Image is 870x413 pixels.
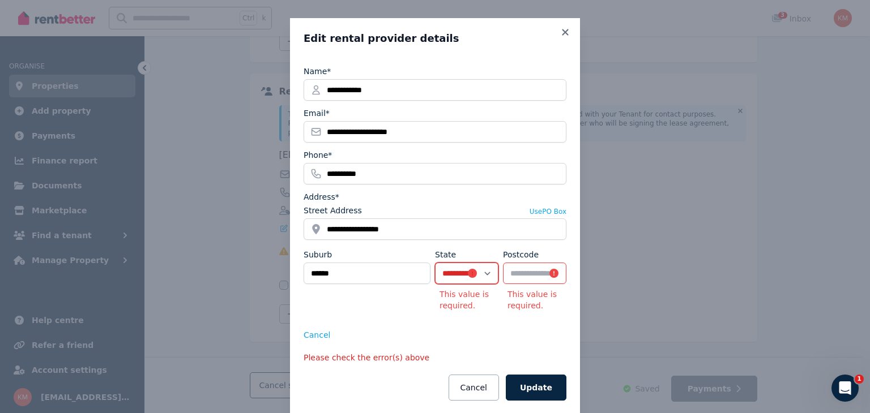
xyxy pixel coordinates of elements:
[304,205,362,216] label: Street Address
[503,249,539,260] label: Postcode
[304,149,332,161] label: Phone*
[304,329,330,341] button: Cancel
[506,375,566,401] button: Update
[304,66,331,77] label: Name*
[831,375,859,402] iframe: Intercom live chat
[304,107,330,119] label: Email*
[304,249,332,260] label: Suburb
[304,32,566,45] h3: Edit rental provider details
[435,289,498,311] p: This value is required.
[503,289,566,311] p: This value is required.
[435,249,456,260] label: State
[855,375,864,384] span: 1
[449,375,499,401] button: Cancel
[304,191,339,203] label: Address*
[530,207,566,216] button: UsePO Box
[304,352,566,363] p: Please check the error(s) above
